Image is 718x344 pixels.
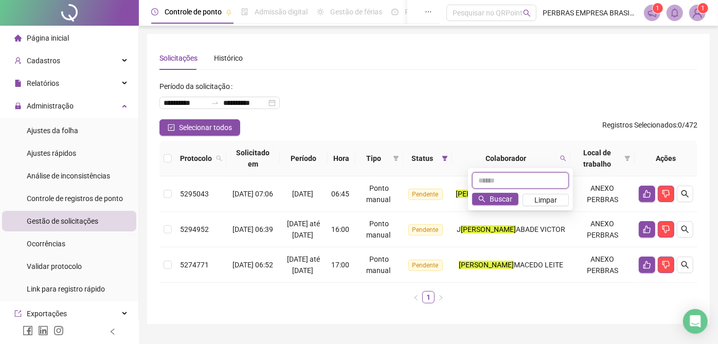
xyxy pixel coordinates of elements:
span: dislike [662,190,670,198]
span: Status [407,153,438,164]
div: Histórico [214,52,243,64]
span: [DATE] 07:06 [232,190,273,198]
span: left [109,328,116,335]
mark: [PERSON_NAME] [459,261,514,269]
span: Selecionar todos [179,122,232,133]
span: pushpin [226,9,232,15]
th: Solicitado em [226,141,280,176]
span: Gestão de solicitações [27,217,98,225]
span: 1 [656,5,660,12]
span: [DATE] até [DATE] [287,220,320,239]
span: Validar protocolo [27,262,82,270]
span: Ajustes rápidos [27,149,76,157]
th: Período [280,141,328,176]
span: 16:00 [332,225,350,233]
span: dashboard [391,8,399,15]
span: Ajustes da folha [27,126,78,135]
span: Pendente [408,260,443,271]
span: MACEDO LEITE [514,261,563,269]
span: facebook [23,325,33,336]
span: search [681,225,689,233]
span: like [643,261,651,269]
span: 17:00 [332,261,350,269]
span: PERBRAS EMPRESA BRASILEIRA DE PERFURACAO LTDA [543,7,638,19]
span: Ocorrências [27,240,65,248]
div: Ações [639,153,693,164]
sup: 1 [653,3,663,13]
span: 5274771 [180,261,209,269]
li: Página anterior [410,291,422,303]
span: Análise de inconsistências [27,172,110,180]
span: J [457,225,461,233]
span: [DATE] [292,190,313,198]
span: Limpar [534,194,557,206]
span: [DATE] 06:39 [232,225,273,233]
span: Link para registro rápido [27,285,105,293]
span: search [216,155,222,161]
span: Cadastros [27,57,60,65]
span: Controle de registros de ponto [27,194,123,203]
button: Selecionar todos [159,119,240,136]
span: Controle de ponto [165,8,222,16]
span: filter [391,151,401,166]
span: 06:45 [332,190,350,198]
span: search [558,151,568,166]
span: 1 [702,5,705,12]
span: swap-right [211,99,219,107]
span: Pendente [408,189,443,200]
span: ellipsis [425,8,432,15]
span: home [14,34,22,42]
span: filter [393,155,399,161]
span: file [14,80,22,87]
span: filter [440,151,450,166]
span: Ponto manual [366,184,390,204]
span: Painel do DP [405,8,445,16]
span: filter [442,155,448,161]
span: ABADE VICTOR [516,225,565,233]
span: Página inicial [27,34,69,42]
img: 87329 [690,5,705,21]
button: left [410,291,422,303]
span: filter [622,145,633,172]
span: to [211,99,219,107]
span: search [214,151,224,166]
span: linkedin [38,325,48,336]
span: Ponto manual [366,255,390,275]
sup: Atualize o seu contato no menu Meus Dados [698,3,708,13]
td: ANEXO PERBRAS [570,176,635,212]
span: notification [648,8,657,17]
span: clock-circle [151,8,158,15]
span: file-done [241,8,248,15]
span: [DATE] até [DATE] [287,255,320,275]
span: export [14,310,22,317]
span: filter [624,155,631,161]
span: Registros Selecionados [602,121,676,129]
span: Gestão de férias [330,8,382,16]
span: Tipo [360,153,389,164]
span: : 0 / 472 [602,119,697,136]
td: ANEXO PERBRAS [570,247,635,283]
span: Relatórios [27,79,59,87]
span: Local de trabalho [575,147,620,170]
li: 1 [422,291,435,303]
span: Buscar [490,193,512,205]
div: Solicitações [159,52,198,64]
span: Pendente [408,224,443,236]
span: Administração [27,102,74,110]
span: Exportações [27,310,67,318]
span: like [643,225,651,233]
span: bell [670,8,679,17]
span: Colaborador [456,153,556,164]
td: ANEXO PERBRAS [570,212,635,247]
span: search [681,261,689,269]
div: Open Intercom Messenger [683,309,708,334]
span: instagram [53,325,64,336]
span: dislike [662,225,670,233]
span: Protocolo [180,153,212,164]
li: Próxima página [435,291,447,303]
span: sun [317,8,324,15]
span: user-add [14,57,22,64]
label: Período da solicitação [159,78,237,95]
button: right [435,291,447,303]
span: left [413,295,419,301]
